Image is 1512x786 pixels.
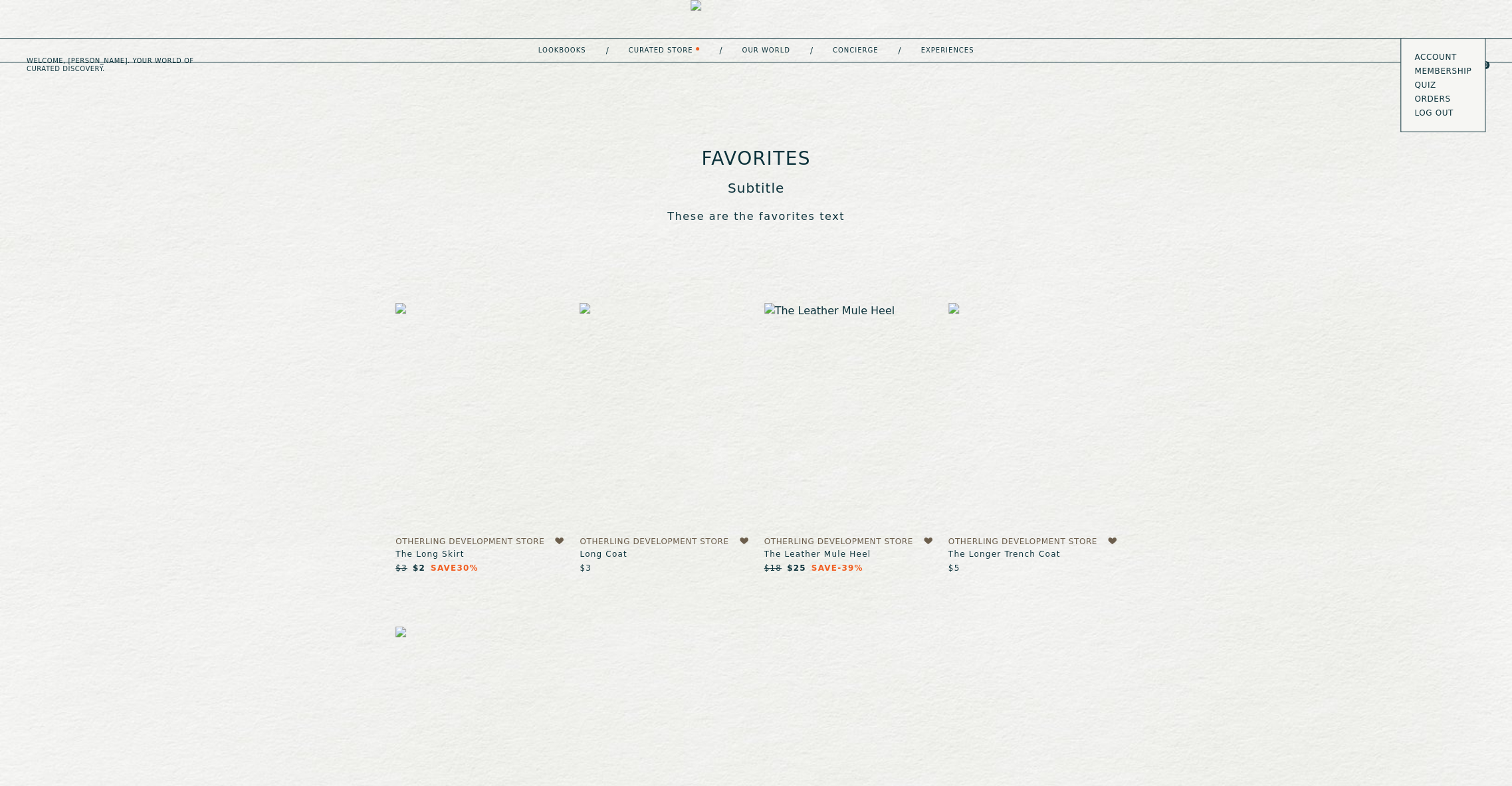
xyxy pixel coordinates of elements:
[764,303,932,573] a: The Leather Mule HeelOtherling Development StoreThe Leather Mule Heel$18$25Save-39%
[395,537,544,546] h4: Otherling Development Store
[431,563,479,573] span: Save 30 %
[764,303,932,530] img: The Leather Mule Heel
[580,303,748,530] img: Long Coat
[742,47,790,54] a: Our world
[1473,56,1485,74] a: 0
[920,47,974,54] a: experiences
[1414,94,1471,104] a: Orders
[787,563,863,573] p: $25
[948,549,1117,559] h3: The Longer Trench Coat
[1481,61,1489,69] span: 0
[810,45,813,56] div: /
[948,537,1097,546] h4: Otherling Development Store
[580,537,728,546] h4: Otherling Development Store
[395,563,407,573] p: $3
[629,47,693,54] a: Curated store
[395,303,564,530] img: The Long Skirt
[413,563,479,573] p: $2
[395,549,564,559] h3: The Long Skirt
[728,169,784,197] p: Subtitle
[811,563,863,573] span: Save -39 %
[764,563,782,573] p: $18
[606,45,609,56] div: /
[1414,108,1454,118] button: LOG OUT
[667,197,845,223] p: These are the favorites text
[580,563,592,573] p: $3
[948,563,960,573] p: $5
[580,303,748,573] a: Long CoatOtherling Development StoreLong Coat$3
[833,47,879,54] a: concierge
[1414,80,1471,90] a: Quiz
[948,303,1117,530] img: The Longer Trench Coat
[719,45,722,56] div: /
[701,149,810,169] h1: Favorites
[580,549,748,559] h3: Long Coat
[1414,66,1471,76] a: Membership
[764,537,913,546] h4: Otherling Development Store
[898,45,901,56] div: /
[1414,52,1471,62] a: Account
[948,303,1117,573] a: The Longer Trench CoatOtherling Development StoreThe Longer Trench Coat$5
[395,303,564,573] a: The Long SkirtOtherling Development StoreThe Long Skirt$3$2Save30%
[538,47,586,54] a: lookbooks
[27,57,464,73] h5: Welcome, [PERSON_NAME] . Your world of curated discovery.
[764,549,932,559] h3: The Leather Mule Heel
